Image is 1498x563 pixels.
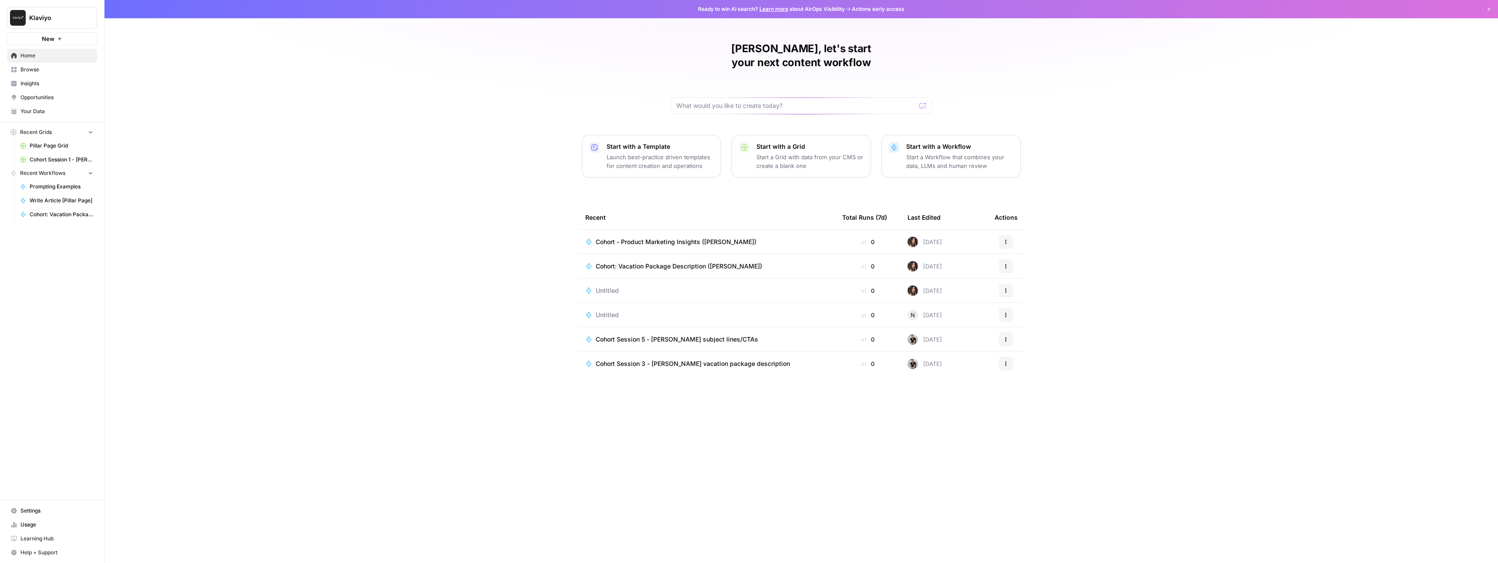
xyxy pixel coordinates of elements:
a: Browse [7,63,97,77]
span: N [911,311,915,319]
a: Learn more [759,6,788,12]
span: Untitled [596,311,619,319]
a: Cohort Session 3 - [PERSON_NAME] vacation package description [585,359,828,368]
a: Write Article [Pillar Page] [16,194,97,208]
a: Untitled [585,286,828,295]
button: Start with a GridStart a Grid with data from your CMS or create a blank one [732,135,871,178]
button: Start with a TemplateLaunch best-practice driven templates for content creation and operations [582,135,721,178]
span: Cohort Session 1 - [PERSON_NAME] workflow 1 Grid [30,156,93,164]
div: [DATE] [908,359,942,369]
span: Home [20,52,93,60]
div: 0 [842,262,894,271]
a: Home [7,49,97,63]
span: Ready to win AI search? about AirOps Visibility [698,5,845,13]
span: Cohort: Vacation Package Description ([PERSON_NAME]) [596,262,762,271]
a: Your Data [7,104,97,118]
p: Start with a Grid [756,142,864,151]
span: Actions early access [852,5,904,13]
span: Your Data [20,107,93,115]
span: Write Article [Pillar Page] [30,197,93,204]
span: Cohort: Vacation Package Description ([PERSON_NAME]) [30,211,93,218]
button: Recent Workflows [7,167,97,180]
div: Last Edited [908,205,941,229]
p: Start with a Template [607,142,714,151]
button: New [7,32,97,45]
span: Cohort Session 3 - [PERSON_NAME] vacation package description [596,359,790,368]
img: vqsat62t33ck24eq3wa2nivgb46o [908,261,918,271]
input: What would you like to create today? [676,101,916,110]
a: Pillar Page Grid [16,139,97,153]
span: Insights [20,80,93,87]
span: Learning Hub [20,535,93,543]
div: 0 [842,335,894,344]
p: Launch best-practice driven templates for content creation and operations [607,153,714,170]
span: Prompting Examples [30,183,93,191]
span: Opportunities [20,94,93,101]
div: [DATE] [908,310,942,320]
img: Klaviyo Logo [10,10,26,26]
span: Settings [20,507,93,515]
a: Cohort Session 1 - [PERSON_NAME] workflow 1 Grid [16,153,97,167]
span: Usage [20,521,93,529]
a: Opportunities [7,90,97,104]
a: Cohort: Vacation Package Description ([PERSON_NAME]) [16,208,97,221]
div: [DATE] [908,285,942,296]
span: Klaviyo [29,13,82,22]
h1: [PERSON_NAME], let's start your next content workflow [671,42,932,70]
button: Recent Grids [7,126,97,139]
div: Recent [585,205,828,229]
a: Cohort - Product Marketing Insights ([PERSON_NAME]) [585,238,828,246]
button: Workspace: Klaviyo [7,7,97,29]
span: Cohort Session 5 - [PERSON_NAME] subject lines/CTAs [596,335,758,344]
span: Pillar Page Grid [30,142,93,150]
a: Insights [7,77,97,90]
span: Recent Grids [20,128,52,136]
button: Help + Support [7,546,97,560]
div: Total Runs (7d) [842,205,887,229]
button: Start with a WorkflowStart a Workflow that combines your data, LLMs and human review [881,135,1021,178]
div: 0 [842,311,894,319]
span: Help + Support [20,549,93,556]
img: qq1exqcea0wapzto7wd7elbwtl3p [908,359,918,369]
div: [DATE] [908,334,942,345]
span: New [42,34,54,43]
p: Start with a Workflow [906,142,1013,151]
p: Start a Workflow that combines your data, LLMs and human review [906,153,1013,170]
p: Start a Grid with data from your CMS or create a blank one [756,153,864,170]
span: Cohort - Product Marketing Insights ([PERSON_NAME]) [596,238,756,246]
a: Untitled [585,311,828,319]
div: [DATE] [908,237,942,247]
div: Actions [995,205,1018,229]
span: Browse [20,66,93,74]
div: [DATE] [908,261,942,271]
div: 0 [842,286,894,295]
a: Cohort: Vacation Package Description ([PERSON_NAME]) [585,262,828,271]
div: 0 [842,359,894,368]
a: Settings [7,504,97,518]
a: Prompting Examples [16,180,97,194]
span: Untitled [596,286,619,295]
span: Recent Workflows [20,169,65,177]
img: vqsat62t33ck24eq3wa2nivgb46o [908,237,918,247]
div: 0 [842,238,894,246]
a: Cohort Session 5 - [PERSON_NAME] subject lines/CTAs [585,335,828,344]
img: vqsat62t33ck24eq3wa2nivgb46o [908,285,918,296]
a: Learning Hub [7,532,97,546]
a: Usage [7,518,97,532]
img: qq1exqcea0wapzto7wd7elbwtl3p [908,334,918,345]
